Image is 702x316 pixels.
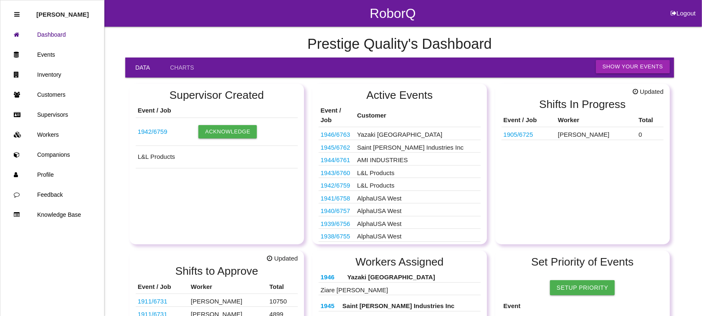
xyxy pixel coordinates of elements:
[355,153,481,166] td: AMI INDUSTRIES
[355,191,481,203] td: AlphaUSA West
[136,265,298,277] h2: Shifts to Approve
[136,118,197,145] td: 68232622AC-B
[321,302,335,309] a: 1945
[319,104,355,127] th: Event / Job
[319,241,355,254] td: K9250H
[319,256,481,268] h2: Workers Assigned
[125,36,674,52] h4: Prestige Quality 's Dashboard
[189,294,267,307] td: [PERSON_NAME]
[319,178,355,191] td: 68232622AC-B
[125,58,160,78] a: Data
[0,145,104,165] a: Companions
[319,127,355,140] td: L1M8 10C666 GF
[319,153,355,166] td: 21018663
[319,191,355,203] td: S1873
[321,233,350,240] a: 1938/6755
[136,294,298,307] tr: F17630B
[0,185,104,205] a: Feedback
[636,127,664,140] td: 0
[321,220,350,227] a: 1939/6756
[355,178,481,191] td: L&L Products
[355,165,481,178] td: L&L Products
[319,216,355,229] td: S2050-00
[321,169,350,176] a: 1943/6760
[340,299,481,311] th: Saint [PERSON_NAME] Industries Inc
[319,140,355,153] td: 68375451AE/50AE, 68483789AE,88AE
[321,182,350,189] a: 1942/6759
[321,156,350,163] a: 1944/6761
[0,205,104,225] a: Knowledge Base
[355,127,481,140] td: Yazaki [GEOGRAPHIC_DATA]
[319,299,340,311] th: 68375451AE/50AE, 68483789AE,88AE
[319,229,355,242] td: BA1194-02
[636,113,664,127] th: Total
[136,104,197,118] th: Event / Job
[556,113,636,127] th: Worker
[502,256,664,268] h2: Set Priority of Events
[596,60,670,73] button: Show Your Events
[0,85,104,105] a: Customers
[138,298,167,305] a: 1911/6731
[267,280,298,294] th: Total
[319,89,481,101] h2: Active Events
[0,105,104,125] a: Supervisors
[267,294,298,307] td: 10750
[502,127,664,140] tr: 10301666
[321,207,350,214] a: 1940/6757
[355,241,481,254] td: AlphaUSA West
[136,280,189,294] th: Event / Job
[321,144,350,151] a: 1945/6762
[345,271,481,282] th: Yazaki [GEOGRAPHIC_DATA]
[14,5,20,25] div: Close
[321,195,350,202] a: 1941/6758
[319,203,355,216] td: K13360
[321,131,350,138] a: 1946/6763
[321,273,335,281] a: 1946
[355,229,481,242] td: AlphaUSA West
[136,146,298,168] td: L&L Products
[36,5,89,18] p: Rosie Blandino
[504,131,533,138] a: 1905/6725
[355,216,481,229] td: AlphaUSA West
[502,127,556,140] td: 10301666
[633,87,664,97] span: Updated
[0,25,104,45] a: Dashboard
[136,89,298,101] h2: Supervisor Created
[0,65,104,85] a: Inventory
[502,113,556,127] th: Event / Job
[0,45,104,65] a: Events
[355,140,481,153] td: Saint [PERSON_NAME] Industries Inc
[319,282,481,295] td: Ziare [PERSON_NAME]
[502,98,664,110] h2: Shifts In Progress
[556,127,636,140] td: [PERSON_NAME]
[160,58,204,78] a: Charts
[189,280,267,294] th: Worker
[355,104,481,127] th: Customer
[267,254,298,263] span: Updated
[319,271,345,282] th: L1M8 10C666 GF
[0,165,104,185] a: Profile
[319,165,355,178] td: 68545120AD/121AD (537369 537371)
[355,203,481,216] td: AlphaUSA West
[198,125,257,138] button: Acknowledge
[0,125,104,145] a: Workers
[550,280,615,295] a: Setup Priority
